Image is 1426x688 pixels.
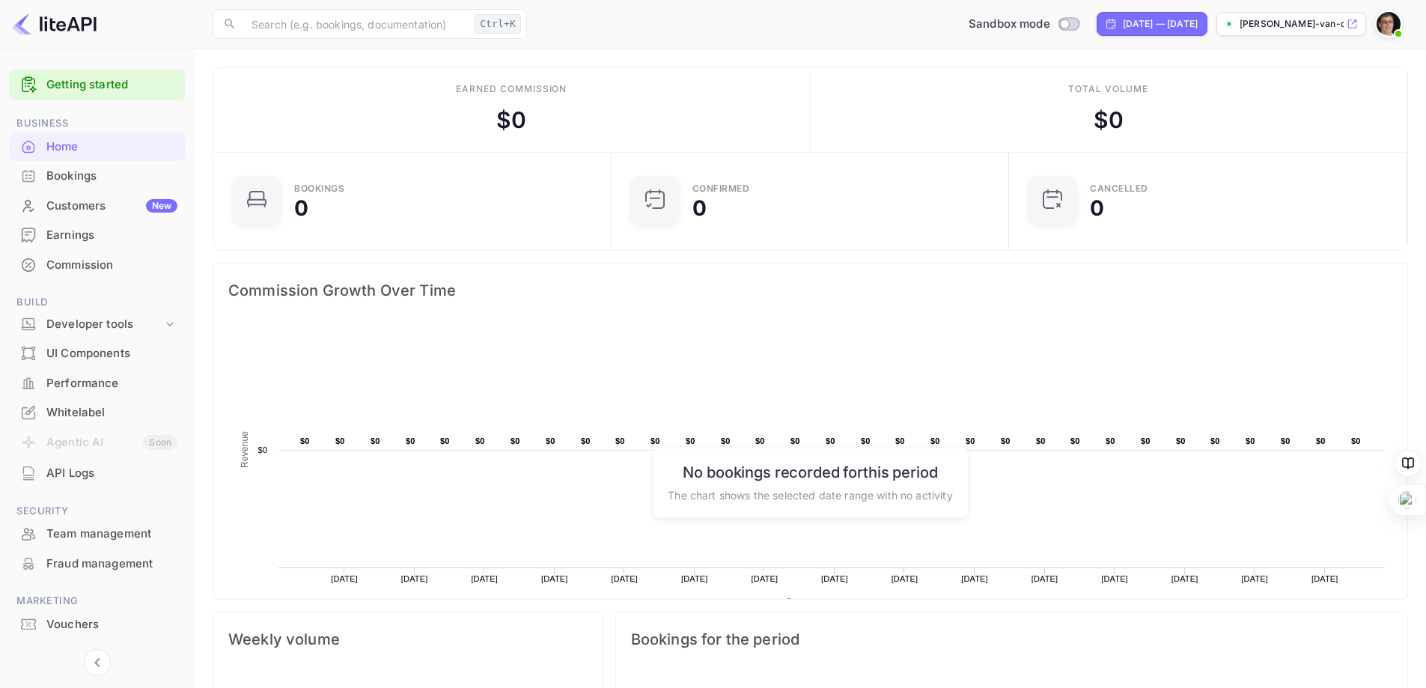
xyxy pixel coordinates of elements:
[821,574,848,583] text: [DATE]
[294,184,344,193] div: Bookings
[861,436,871,445] text: $0
[961,574,988,583] text: [DATE]
[9,192,185,221] div: CustomersNew
[9,610,185,638] a: Vouchers
[511,436,520,445] text: $0
[9,610,185,639] div: Vouchers
[331,574,358,583] text: [DATE]
[9,520,185,547] a: Team management
[1070,436,1080,445] text: $0
[692,184,750,193] div: Confirmed
[46,616,177,633] div: Vouchers
[46,526,177,543] div: Team management
[1001,436,1011,445] text: $0
[668,463,952,481] h6: No bookings recorded for this period
[1036,436,1046,445] text: $0
[471,574,498,583] text: [DATE]
[456,82,567,96] div: Earned commission
[46,76,177,94] a: Getting started
[755,436,765,445] text: $0
[9,311,185,338] div: Developer tools
[581,436,591,445] text: $0
[9,520,185,549] div: Team management
[475,14,521,34] div: Ctrl+K
[84,649,111,676] button: Collapse navigation
[46,257,177,274] div: Commission
[240,431,250,468] text: Revenue
[1176,436,1186,445] text: $0
[228,278,1392,302] span: Commission Growth Over Time
[9,192,185,219] a: CustomersNew
[9,162,185,191] div: Bookings
[1090,198,1104,219] div: 0
[1281,436,1291,445] text: $0
[969,16,1050,33] span: Sandbox mode
[686,436,695,445] text: $0
[406,436,415,445] text: $0
[401,574,428,583] text: [DATE]
[1032,574,1058,583] text: [DATE]
[228,627,588,651] span: Weekly volume
[1090,184,1148,193] div: CANCELLED
[46,375,177,392] div: Performance
[475,436,485,445] text: $0
[46,198,177,215] div: Customers
[966,436,975,445] text: $0
[1141,436,1151,445] text: $0
[496,103,526,137] div: $ 0
[9,339,185,367] a: UI Components
[681,574,708,583] text: [DATE]
[650,436,660,445] text: $0
[9,221,185,249] a: Earnings
[9,133,185,160] a: Home
[692,198,707,219] div: 0
[790,436,800,445] text: $0
[300,436,310,445] text: $0
[9,133,185,162] div: Home
[799,598,837,609] text: Revenue
[46,316,162,333] div: Developer tools
[146,199,177,213] div: New
[1241,574,1268,583] text: [DATE]
[9,550,185,579] div: Fraud management
[9,369,185,398] div: Performance
[1101,574,1128,583] text: [DATE]
[1106,436,1115,445] text: $0
[1351,436,1361,445] text: $0
[335,436,345,445] text: $0
[9,221,185,250] div: Earnings
[1123,17,1198,31] div: [DATE] — [DATE]
[294,198,308,219] div: 0
[631,627,1392,651] span: Bookings for the period
[963,16,1085,33] div: Switch to Production mode
[46,227,177,244] div: Earnings
[615,436,625,445] text: $0
[9,593,185,609] span: Marketing
[1316,436,1326,445] text: $0
[46,465,177,482] div: API Logs
[46,168,177,185] div: Bookings
[9,398,185,427] div: Whitelabel
[9,503,185,520] span: Security
[895,436,905,445] text: $0
[9,162,185,189] a: Bookings
[46,345,177,362] div: UI Components
[9,550,185,577] a: Fraud management
[9,115,185,132] span: Business
[1210,436,1220,445] text: $0
[258,445,267,454] text: $0
[1246,436,1255,445] text: $0
[9,369,185,397] a: Performance
[668,487,952,502] p: The chart shows the selected date range with no activity
[46,138,177,156] div: Home
[1094,103,1124,137] div: $ 0
[9,398,185,426] a: Whitelabel
[892,574,918,583] text: [DATE]
[721,436,731,445] text: $0
[9,459,185,487] a: API Logs
[1240,17,1344,31] p: [PERSON_NAME]-van-der-merwe-km...
[826,436,835,445] text: $0
[1311,574,1338,583] text: [DATE]
[243,9,469,39] input: Search (e.g. bookings, documentation)
[930,436,940,445] text: $0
